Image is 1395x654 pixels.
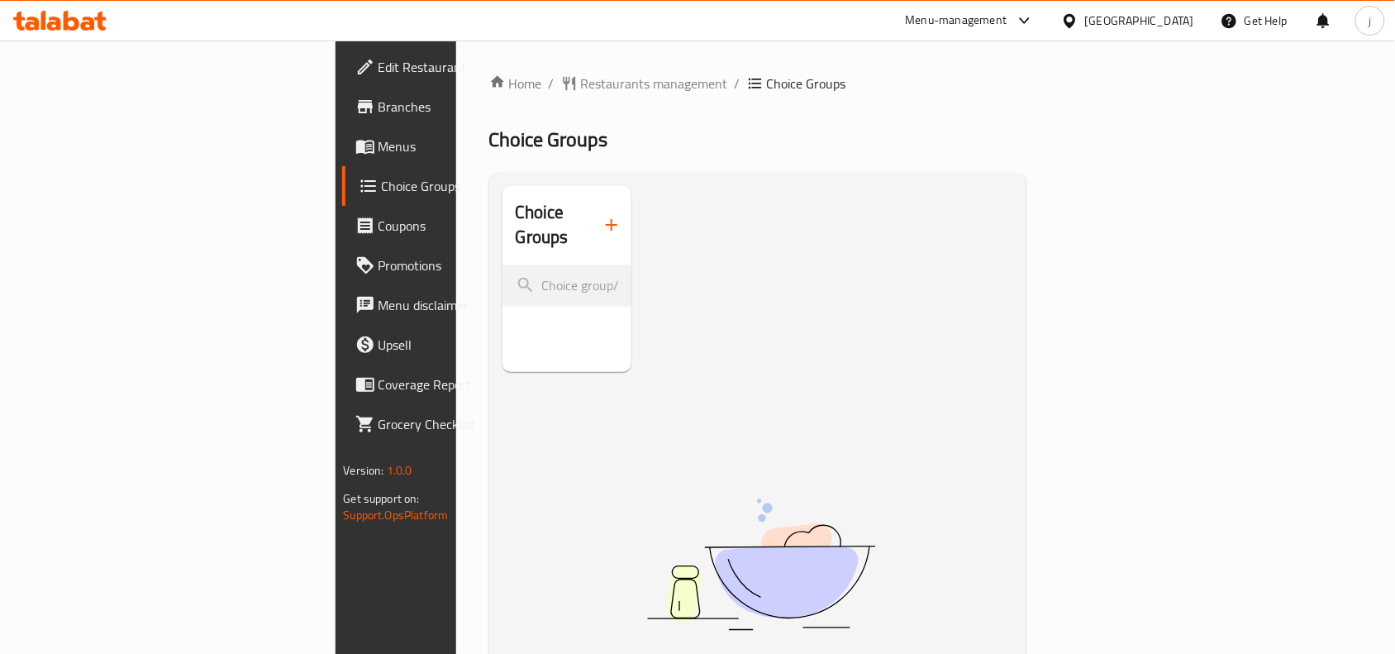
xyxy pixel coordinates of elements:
span: Choice Groups [382,176,555,196]
span: Promotions [379,255,555,275]
span: Grocery Checklist [379,414,555,434]
a: Edit Restaurant [342,47,569,87]
a: Support.OpsPlatform [344,504,449,526]
span: Branches [379,97,555,117]
span: j [1369,12,1371,30]
a: Coupons [342,206,569,246]
a: Menu disclaimer [342,285,569,325]
a: Branches [342,87,569,127]
li: / [735,74,740,93]
a: Upsell [342,325,569,365]
a: Restaurants management [561,74,728,93]
span: Choice Groups [767,74,846,93]
a: Choice Groups [342,166,569,206]
a: Menus [342,127,569,166]
span: Coupons [379,216,555,236]
span: Get support on: [344,488,420,509]
span: Menus [379,136,555,156]
a: Grocery Checklist [342,404,569,444]
span: Menu disclaimer [379,295,555,315]
span: Coverage Report [379,375,555,394]
span: Version: [344,460,384,481]
span: Edit Restaurant [379,57,555,77]
span: 1.0.0 [387,460,412,481]
span: Restaurants management [581,74,728,93]
a: Coverage Report [342,365,569,404]
div: [GEOGRAPHIC_DATA] [1085,12,1194,30]
nav: breadcrumb [489,74,1027,93]
div: Menu-management [906,11,1007,31]
span: Upsell [379,335,555,355]
a: Promotions [342,246,569,285]
input: search [502,265,632,307]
